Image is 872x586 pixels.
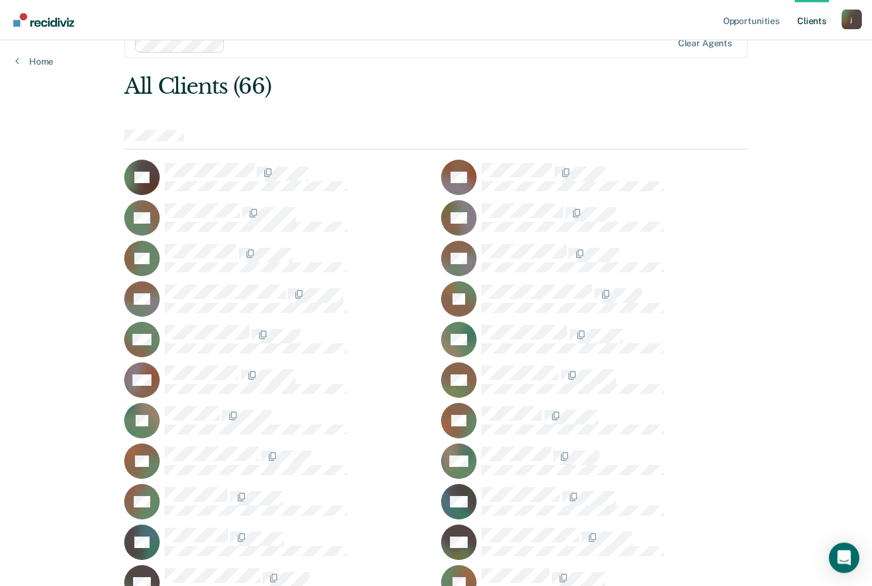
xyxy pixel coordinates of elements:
[829,543,859,573] div: Open Intercom Messenger
[15,56,53,67] a: Home
[842,10,862,30] div: j
[678,39,732,49] div: Clear agents
[124,74,623,100] div: All Clients (66)
[842,10,862,30] button: Profile dropdown button
[13,13,74,27] img: Recidiviz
